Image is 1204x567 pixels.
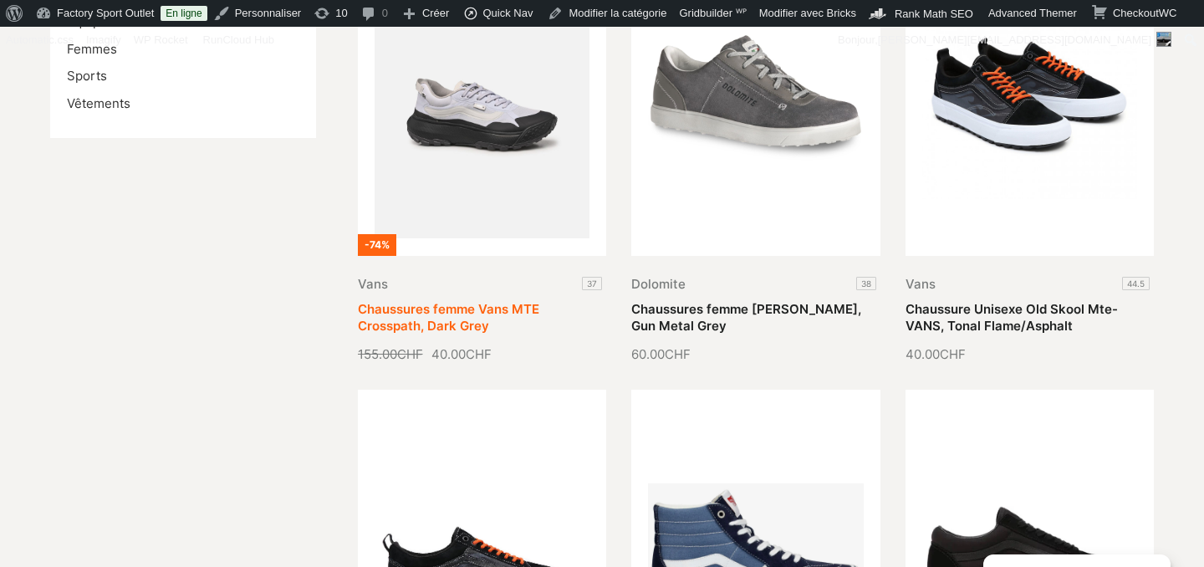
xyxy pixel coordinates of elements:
[67,41,117,57] a: Femmes
[161,6,207,21] a: En ligne
[631,301,861,334] a: Chaussures femme [PERSON_NAME], Gun Metal Grey
[895,8,973,20] span: Rank Math SEO
[128,27,195,54] a: WP Rocket
[906,301,1118,334] a: Chaussure Unisexe Old Skool Mte- VANS, Tonal Flame/Asphalt
[832,27,1178,54] a: Bonjour,
[195,27,283,54] div: RunCloud Hub
[878,33,1151,46] span: [PERSON_NAME][EMAIL_ADDRESS][DOMAIN_NAME]
[67,68,107,84] a: Sports
[80,27,128,54] a: Imagify
[67,95,130,111] a: Vêtements
[358,301,539,334] a: Chaussures femme Vans MTE Crosspath, Dark Grey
